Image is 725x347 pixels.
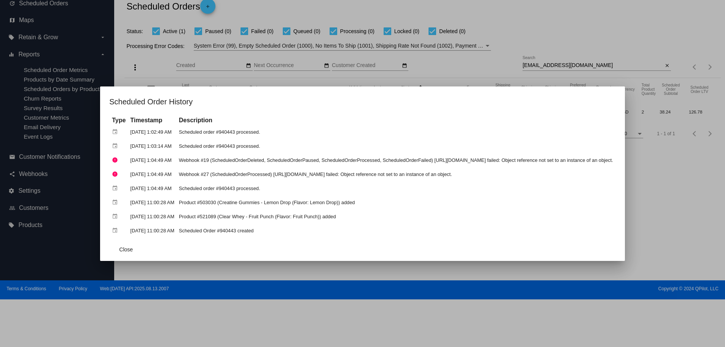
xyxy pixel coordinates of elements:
mat-icon: event [112,225,121,237]
td: [DATE] 11:00:28 AM [128,196,176,209]
td: Scheduled order #940443 processed. [177,139,615,153]
td: [DATE] 1:04:49 AM [128,154,176,167]
td: Scheduled order #940443 processed. [177,182,615,195]
td: [DATE] 11:00:28 AM [128,210,176,223]
td: Product #521089 (Clear Whey - Fruit Punch (Flavor: Fruit Punch)) added [177,210,615,223]
td: [DATE] 11:00:28 AM [128,224,176,237]
mat-icon: error [112,168,121,180]
h1: Scheduled Order History [109,96,616,108]
mat-icon: event [112,126,121,138]
mat-icon: event [112,140,121,152]
mat-icon: event [112,182,121,194]
mat-icon: event [112,211,121,222]
td: [DATE] 1:04:49 AM [128,182,176,195]
td: Scheduled Order #940443 created [177,224,615,237]
th: Timestamp [128,116,176,125]
th: Description [177,116,615,125]
td: Webhook #19 (ScheduledOrderDeleted, ScheduledOrderPaused, ScheduledOrderProcessed, ScheduledOrder... [177,154,615,167]
mat-icon: error [112,154,121,166]
mat-icon: event [112,197,121,208]
td: [DATE] 1:02:49 AM [128,125,176,139]
span: Close [119,246,133,253]
th: Type [110,116,127,125]
td: Product #503030 (Creatine Gummies - Lemon Drop (Flavor: Lemon Drop)) added [177,196,615,209]
td: [DATE] 1:03:14 AM [128,139,176,153]
td: [DATE] 1:04:49 AM [128,168,176,181]
td: Scheduled order #940443 processed. [177,125,615,139]
button: Close dialog [109,243,143,256]
td: Webhook #27 (ScheduledOrderProcessed) [URL][DOMAIN_NAME] failed: Object reference not set to an i... [177,168,615,181]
